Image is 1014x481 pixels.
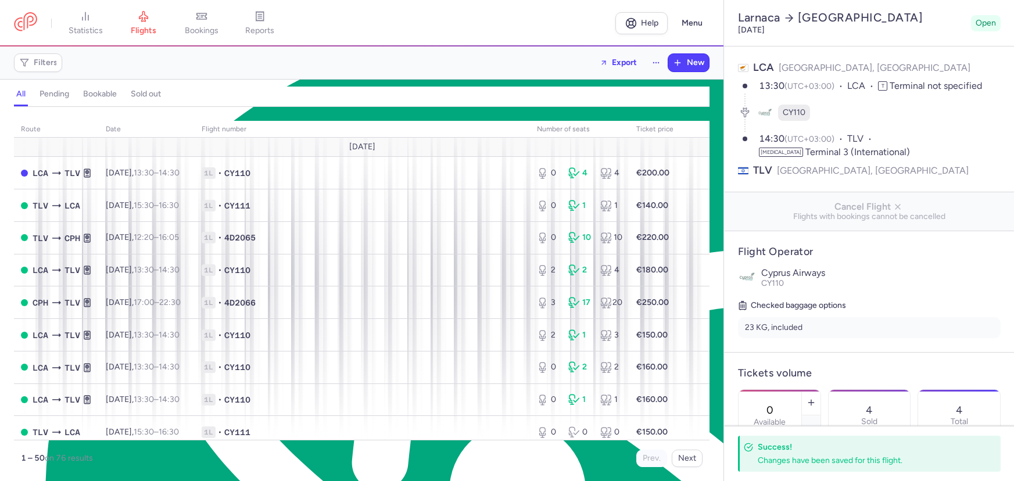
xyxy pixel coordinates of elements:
[612,58,637,67] span: Export
[675,12,710,34] button: Menu
[134,168,180,178] span: –
[753,61,774,74] span: LCA
[218,394,222,405] span: •
[106,265,180,275] span: [DATE],
[636,232,669,242] strong: €220.00
[636,168,669,178] strong: €200.00
[159,168,180,178] time: 14:30
[40,89,69,99] h4: pending
[568,329,590,341] div: 1
[779,62,970,73] span: [GEOGRAPHIC_DATA], [GEOGRAPHIC_DATA]
[568,394,590,405] div: 1
[173,10,231,36] a: bookings
[195,121,530,138] th: Flight number
[159,427,179,437] time: 16:30
[672,450,703,467] button: Next
[33,167,48,180] span: LCA
[600,200,622,211] div: 1
[134,232,179,242] span: –
[65,232,80,245] span: CPH
[224,361,250,373] span: CY110
[636,394,668,404] strong: €160.00
[687,58,704,67] span: New
[600,167,622,179] div: 4
[134,168,154,178] time: 13:30
[202,264,216,276] span: 1L
[33,199,48,212] span: TLV
[202,297,216,308] span: 1L
[134,330,180,340] span: –
[33,361,48,374] span: LCA
[600,426,622,438] div: 0
[114,10,173,36] a: flights
[106,427,179,437] span: [DATE],
[65,296,80,309] span: TLV
[568,426,590,438] div: 0
[592,53,644,72] button: Export
[976,17,996,29] span: Open
[34,58,58,67] span: Filters
[218,361,222,373] span: •
[738,299,1001,313] h5: Checked baggage options
[202,394,216,405] span: 1L
[16,89,26,99] h4: all
[134,362,180,372] span: –
[629,121,680,138] th: Ticket price
[134,200,154,210] time: 15:30
[758,441,975,453] h4: Success!
[218,200,222,211] span: •
[224,297,256,308] span: 4D2066
[106,200,179,210] span: [DATE],
[224,329,250,341] span: CY110
[33,296,48,309] span: CPH
[537,200,559,211] div: 0
[65,329,80,342] span: TLV
[738,10,966,25] h2: Larnaca [GEOGRAPHIC_DATA]
[754,418,786,427] label: Available
[65,167,80,180] span: TLV
[805,146,910,157] span: Terminal 3 (International)
[134,297,155,307] time: 17:00
[783,107,805,119] span: CY110
[600,394,622,405] div: 1
[202,361,216,373] span: 1L
[134,394,154,404] time: 13:30
[641,19,658,27] span: Help
[568,297,590,308] div: 17
[202,426,216,438] span: 1L
[134,427,154,437] time: 15:30
[202,232,216,243] span: 1L
[106,330,180,340] span: [DATE],
[134,232,154,242] time: 12:20
[600,329,622,341] div: 3
[636,362,668,372] strong: €160.00
[777,163,969,178] span: [GEOGRAPHIC_DATA], [GEOGRAPHIC_DATA]
[224,200,250,211] span: CY111
[134,265,180,275] span: –
[636,265,668,275] strong: €180.00
[537,361,559,373] div: 0
[218,426,222,438] span: •
[738,25,765,35] time: [DATE]
[568,232,590,243] div: 10
[847,132,876,146] span: TLV
[738,268,757,286] img: Cyprus Airways logo
[537,297,559,308] div: 3
[99,121,195,138] th: date
[33,264,48,277] span: LCA
[202,200,216,211] span: 1L
[600,361,622,373] div: 2
[738,367,1001,380] h4: Tickets volume
[537,329,559,341] div: 2
[134,362,154,372] time: 13:30
[159,265,180,275] time: 14:30
[568,167,590,179] div: 4
[56,10,114,36] a: statistics
[568,264,590,276] div: 2
[568,361,590,373] div: 2
[65,199,80,212] span: LCA
[45,453,93,463] span: on 76 results
[537,264,559,276] div: 2
[159,394,180,404] time: 14:30
[33,232,48,245] span: TLV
